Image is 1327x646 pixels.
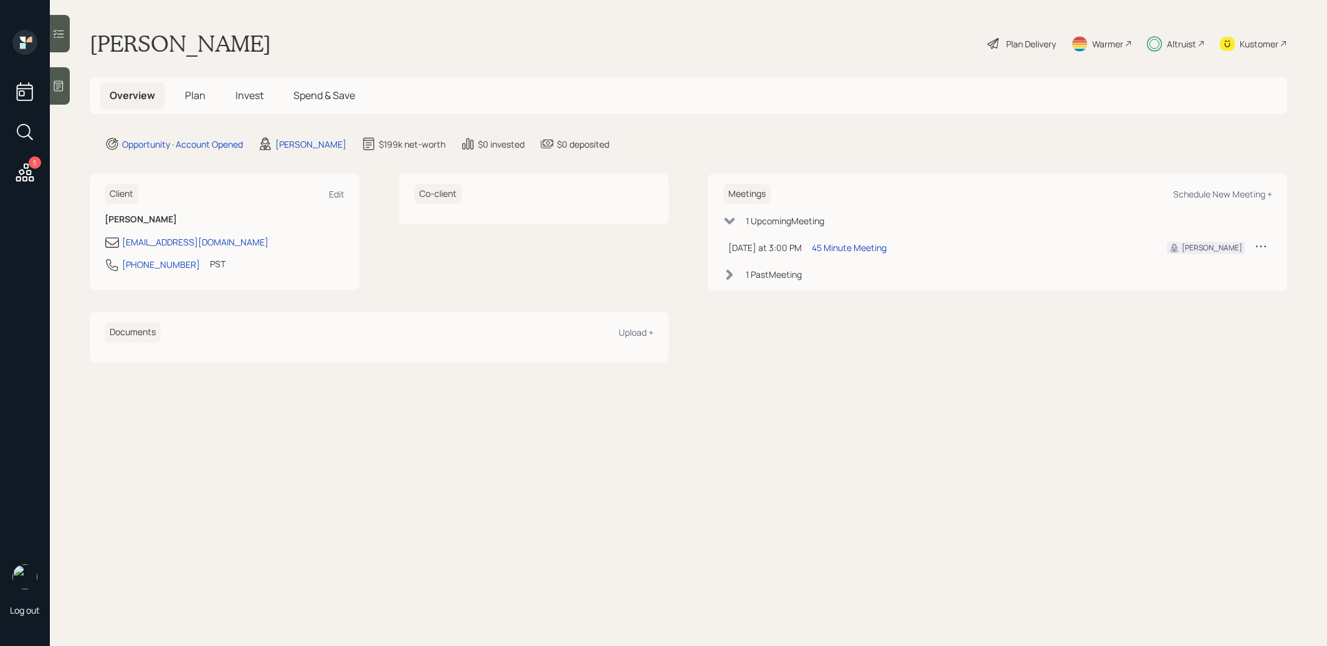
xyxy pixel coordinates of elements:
[293,88,355,102] span: Spend & Save
[122,258,200,271] div: [PHONE_NUMBER]
[105,184,138,204] h6: Client
[414,184,462,204] h6: Co-client
[1006,37,1056,50] div: Plan Delivery
[812,241,887,254] div: 45 Minute Meeting
[122,235,269,249] div: [EMAIL_ADDRESS][DOMAIN_NAME]
[90,30,271,57] h1: [PERSON_NAME]
[235,88,264,102] span: Invest
[329,188,345,200] div: Edit
[1240,37,1278,50] div: Kustomer
[105,214,345,225] h6: [PERSON_NAME]
[728,241,802,254] div: [DATE] at 3:00 PM
[210,257,226,270] div: PST
[1167,37,1196,50] div: Altruist
[110,88,155,102] span: Overview
[12,564,37,589] img: treva-nostdahl-headshot.png
[122,138,243,151] div: Opportunity · Account Opened
[557,138,609,151] div: $0 deposited
[478,138,525,151] div: $0 invested
[746,268,802,281] div: 1 Past Meeting
[746,214,824,227] div: 1 Upcoming Meeting
[105,322,161,343] h6: Documents
[1173,188,1272,200] div: Schedule New Meeting +
[29,156,41,169] div: 5
[10,604,40,616] div: Log out
[619,326,654,338] div: Upload +
[1182,242,1242,254] div: [PERSON_NAME]
[275,138,346,151] div: [PERSON_NAME]
[379,138,445,151] div: $199k net-worth
[723,184,771,204] h6: Meetings
[185,88,206,102] span: Plan
[1092,37,1123,50] div: Warmer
